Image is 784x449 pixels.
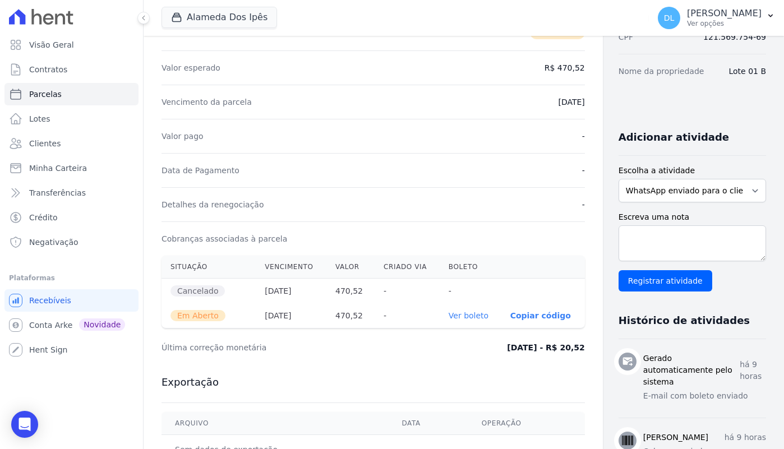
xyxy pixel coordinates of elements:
[375,303,440,328] th: -
[256,256,326,279] th: Vencimento
[619,314,750,327] h3: Histórico de atividades
[29,89,62,100] span: Parcelas
[162,233,287,244] dt: Cobranças associadas à parcela
[687,19,762,28] p: Ver opções
[29,39,74,50] span: Visão Geral
[4,231,139,253] a: Negativação
[582,131,585,142] dd: -
[326,256,375,279] th: Valor
[162,62,220,73] dt: Valor esperado
[619,31,633,43] dt: CPF
[29,138,61,149] span: Clientes
[162,376,585,389] h3: Exportação
[11,411,38,438] div: Open Intercom Messenger
[558,96,584,108] dd: [DATE]
[545,62,585,73] dd: R$ 470,52
[162,342,412,353] dt: Última correção monetária
[4,182,139,204] a: Transferências
[468,412,585,435] th: Operação
[29,295,71,306] span: Recebíveis
[619,270,712,291] input: Registrar atividade
[687,8,762,19] p: [PERSON_NAME]
[256,279,326,304] th: [DATE]
[440,279,501,304] th: -
[643,432,708,443] h3: [PERSON_NAME]
[162,96,252,108] dt: Vencimento da parcela
[619,66,704,77] dt: Nome da propriedade
[582,165,585,176] dd: -
[4,58,139,81] a: Contratos
[29,64,67,75] span: Contratos
[643,390,766,402] p: E-mail com boleto enviado
[507,342,585,353] dd: [DATE] - R$ 20,52
[29,237,79,248] span: Negativação
[162,256,256,279] th: Situação
[440,256,501,279] th: Boleto
[619,165,766,177] label: Escolha a atividade
[740,359,766,382] p: há 9 horas
[162,7,277,28] button: Alameda Dos Ipês
[4,132,139,155] a: Clientes
[29,212,58,223] span: Crédito
[728,66,766,77] dd: Lote 01 B
[326,303,375,328] th: 470,52
[4,314,139,336] a: Conta Arke Novidade
[170,310,225,321] span: Em Aberto
[4,206,139,229] a: Crédito
[79,318,125,331] span: Novidade
[619,211,766,223] label: Escreva uma nota
[375,256,440,279] th: Criado via
[643,353,740,388] h3: Gerado automaticamente pelo sistema
[29,187,86,198] span: Transferências
[9,271,134,285] div: Plataformas
[29,320,72,331] span: Conta Arke
[510,311,571,320] button: Copiar código
[29,113,50,124] span: Lotes
[725,432,766,443] p: há 9 horas
[649,2,784,34] button: DL [PERSON_NAME] Ver opções
[4,339,139,361] a: Hent Sign
[582,199,585,210] dd: -
[256,303,326,328] th: [DATE]
[162,165,239,176] dt: Data de Pagamento
[162,412,388,435] th: Arquivo
[703,31,766,43] dd: 121.569.754-69
[4,108,139,130] a: Lotes
[162,131,204,142] dt: Valor pago
[29,163,87,174] span: Minha Carteira
[449,311,488,320] a: Ver boleto
[29,344,68,355] span: Hent Sign
[388,412,468,435] th: Data
[664,14,675,22] span: DL
[619,131,729,144] h3: Adicionar atividade
[162,199,264,210] dt: Detalhes da renegociação
[4,83,139,105] a: Parcelas
[170,285,225,297] span: Cancelado
[326,279,375,304] th: 470,52
[4,289,139,312] a: Recebíveis
[4,157,139,179] a: Minha Carteira
[375,279,440,304] th: -
[4,34,139,56] a: Visão Geral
